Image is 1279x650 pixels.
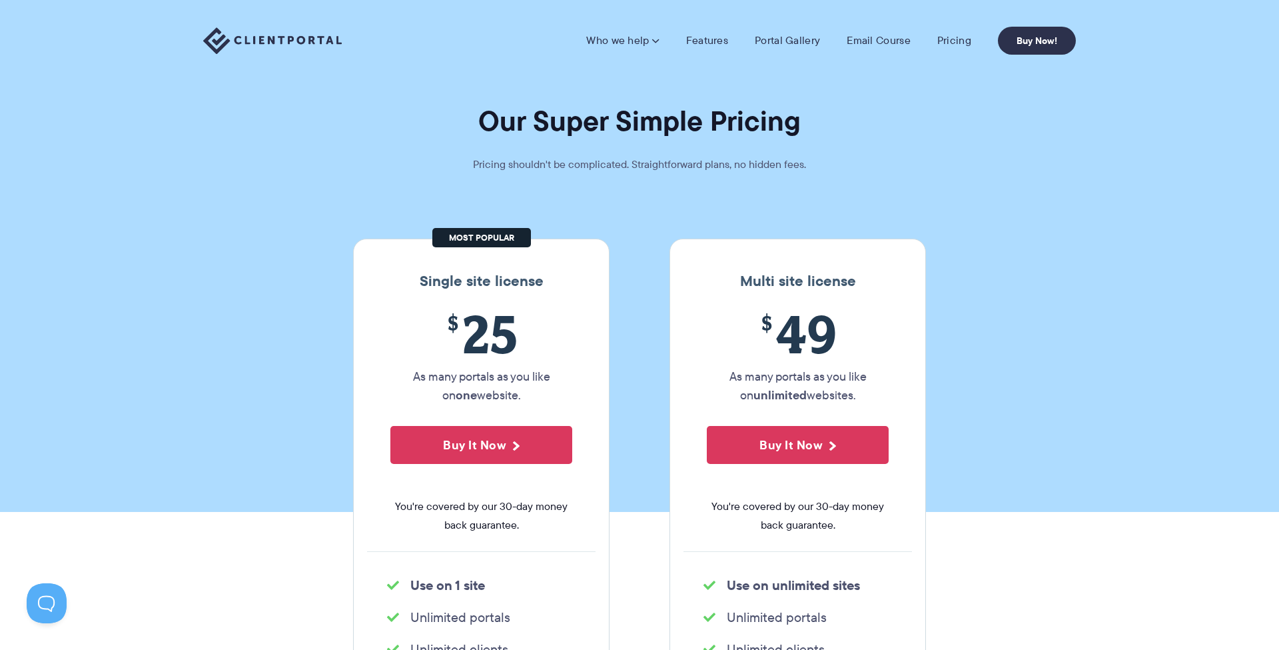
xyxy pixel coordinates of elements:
[367,273,596,290] h3: Single site license
[686,34,728,47] a: Features
[390,367,572,405] p: As many portals as you like on website.
[707,497,889,535] span: You're covered by our 30-day money back guarantee.
[707,303,889,364] span: 49
[847,34,911,47] a: Email Course
[440,155,839,174] p: Pricing shouldn't be complicated. Straightforward plans, no hidden fees.
[755,34,820,47] a: Portal Gallery
[586,34,659,47] a: Who we help
[390,303,572,364] span: 25
[707,367,889,405] p: As many portals as you like on websites.
[27,583,67,623] iframe: Toggle Customer Support
[456,386,477,404] strong: one
[410,575,485,595] strong: Use on 1 site
[937,34,971,47] a: Pricing
[727,575,860,595] strong: Use on unlimited sites
[753,386,807,404] strong: unlimited
[387,608,576,627] li: Unlimited portals
[703,608,892,627] li: Unlimited portals
[707,426,889,464] button: Buy It Now
[390,426,572,464] button: Buy It Now
[683,273,912,290] h3: Multi site license
[998,27,1076,55] a: Buy Now!
[390,497,572,535] span: You're covered by our 30-day money back guarantee.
